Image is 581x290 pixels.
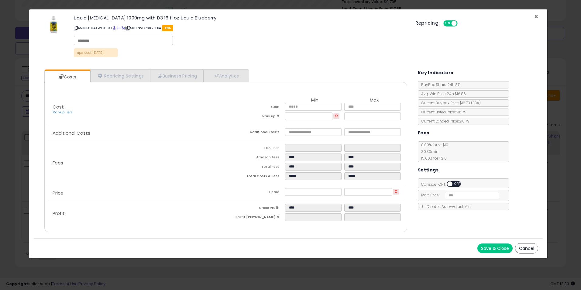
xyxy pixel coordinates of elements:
[344,98,404,103] th: Max
[418,119,469,124] span: Current Landed Price: $16.79
[424,204,471,209] span: Disable Auto-Adjust Min
[113,26,116,30] a: BuyBox page
[74,48,118,57] p: upd cost [DATE]
[418,192,499,198] span: Map Price:
[226,154,285,163] td: Amazon Fees
[162,25,174,31] span: FBA
[418,69,453,77] h5: Key Indicators
[226,204,285,213] td: Gross Profit
[418,100,481,105] span: Current Buybox Price:
[471,100,481,105] span: ( FBA )
[444,21,452,26] span: ON
[418,182,469,187] span: Consider CPT:
[415,21,440,26] h5: Repricing:
[418,129,429,137] h5: Fees
[150,70,203,82] a: Business Pricing
[418,82,460,87] span: BuyBox Share 24h: 8%
[226,188,285,198] td: Listed
[48,105,226,115] p: Cost
[418,166,438,174] h5: Settings
[285,98,344,103] th: Min
[452,181,462,187] span: OFF
[226,144,285,154] td: FBA Fees
[45,71,90,83] a: Costs
[48,191,226,195] p: Price
[117,26,121,30] a: All offer listings
[226,128,285,138] td: Additional Costs
[122,26,125,30] a: Your listing only
[226,213,285,223] td: Profit [PERSON_NAME] %
[53,110,73,115] a: Markup Tiers
[48,161,226,165] p: Fees
[477,243,513,253] button: Save & Close
[74,16,406,20] h3: Liquid [MEDICAL_DATA] 1000mg with D3 16 fl oz Liquid Blueberry
[459,100,481,105] span: $16.79
[48,211,226,216] p: Profit
[226,163,285,172] td: Total Fees
[226,103,285,112] td: Cost
[418,109,466,115] span: Current Listed Price: $16.79
[418,149,438,154] span: $0.30 min
[203,70,248,82] a: Analytics
[226,172,285,182] td: Total Costs & Fees
[515,243,538,254] button: Cancel
[46,16,62,34] img: 31XVh2gPKEL._SL60_.jpg
[457,21,466,26] span: OFF
[418,91,466,96] span: Avg. Win Price 24h: $16.86
[226,112,285,122] td: Mark up %
[74,23,406,33] p: ASIN: B004KWGHCO | SKU: NVC7882-FBA
[534,12,538,21] span: ×
[418,156,447,161] span: 15.00 % for > $10
[90,70,150,82] a: Repricing Settings
[418,142,448,161] span: 8.00 % for <= $10
[48,131,226,136] p: Additional Costs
